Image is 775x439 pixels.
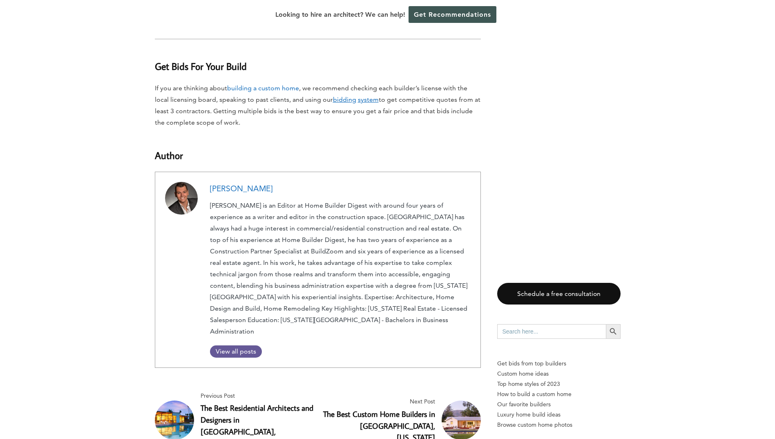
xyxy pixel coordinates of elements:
input: Search here... [497,324,606,339]
a: Top home styles of 2023 [497,379,621,389]
a: Browse custom home photos [497,420,621,430]
span: Next Post [321,396,435,407]
u: system [358,96,379,103]
b: Get Bids For Your Build [155,60,247,72]
svg: Search [609,327,618,336]
p: [PERSON_NAME] is an Editor at Home Builder Digest with around four years of experience as a write... [210,200,471,337]
a: Our favorite builders [497,399,621,410]
a: Schedule a free consultation [497,283,621,305]
a: Get Recommendations [409,6,496,23]
a: Custom home ideas [497,369,621,379]
a: Luxury home build ideas [497,410,621,420]
iframe: Drift Widget Chat Controller [618,380,765,429]
a: building a custom home [227,84,299,92]
a: How to build a custom home [497,389,621,399]
a: View all posts [210,345,262,358]
u: bidding [333,96,356,103]
a: [PERSON_NAME] [210,184,272,193]
h3: Author [155,138,481,163]
p: Get bids from top builders [497,358,621,369]
span: Previous Post [201,391,315,401]
p: If you are thinking about , we recommend checking each builder’s license with the local licensing... [155,83,481,128]
span: View all posts [210,347,262,355]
